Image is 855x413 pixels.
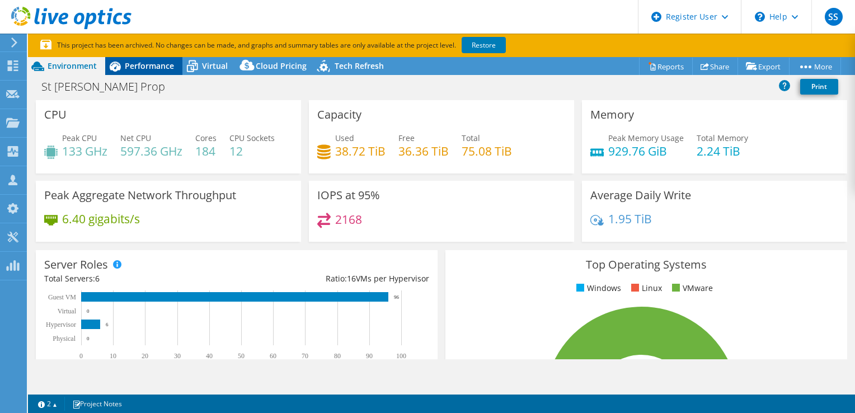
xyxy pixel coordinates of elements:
span: Virtual [202,60,228,71]
a: Share [692,58,738,75]
text: 10 [110,352,116,360]
text: 0 [87,336,90,341]
span: Performance [125,60,174,71]
a: Reports [639,58,693,75]
h3: Capacity [317,109,361,121]
a: More [789,58,841,75]
text: 6 [106,322,109,327]
a: Export [737,58,790,75]
h4: 2168 [335,213,362,226]
h4: 36.36 TiB [398,145,449,157]
p: This project has been archived. No changes can be made, and graphs and summary tables are only av... [40,39,589,51]
text: 50 [238,352,245,360]
li: Linux [628,282,662,294]
span: Cores [195,133,217,143]
text: Virtual [58,307,77,315]
span: Total Memory [697,133,748,143]
span: Peak Memory Usage [608,133,684,143]
h1: St [PERSON_NAME] Prop [36,81,182,93]
a: Restore [462,37,506,53]
svg: \n [755,12,765,22]
li: VMware [669,282,713,294]
h4: 597.36 GHz [120,145,182,157]
h4: 929.76 GiB [608,145,684,157]
span: Free [398,133,415,143]
text: 70 [302,352,308,360]
div: Ratio: VMs per Hypervisor [237,273,429,285]
span: 16 [347,273,356,284]
span: Cloud Pricing [256,60,307,71]
a: 2 [30,397,65,411]
text: 90 [366,352,373,360]
text: 0 [79,352,83,360]
text: Hypervisor [46,321,76,328]
text: Physical [53,335,76,342]
text: 60 [270,352,276,360]
li: Windows [574,282,621,294]
h3: Top Operating Systems [454,259,839,271]
text: 100 [396,352,406,360]
h4: 133 GHz [62,145,107,157]
h4: 184 [195,145,217,157]
h4: 2.24 TiB [697,145,748,157]
span: Tech Refresh [335,60,384,71]
span: Total [462,133,480,143]
span: Used [335,133,354,143]
span: SS [825,8,843,26]
a: Project Notes [64,397,130,411]
span: Peak CPU [62,133,97,143]
text: 0 [87,308,90,314]
div: Total Servers: [44,273,237,285]
h3: IOPS at 95% [317,189,380,201]
span: 6 [95,273,100,284]
span: Environment [48,60,97,71]
text: 30 [174,352,181,360]
h3: CPU [44,109,67,121]
h4: 1.95 TiB [608,213,652,225]
h4: 38.72 TiB [335,145,386,157]
text: 20 [142,352,148,360]
span: Net CPU [120,133,151,143]
h4: 6.40 gigabits/s [62,213,140,225]
text: Guest VM [48,293,76,301]
h4: 12 [229,145,275,157]
h3: Memory [590,109,634,121]
text: 40 [206,352,213,360]
span: CPU Sockets [229,133,275,143]
h3: Peak Aggregate Network Throughput [44,189,236,201]
h4: 75.08 TiB [462,145,512,157]
h3: Average Daily Write [590,189,691,201]
a: Print [800,79,838,95]
text: 80 [334,352,341,360]
h3: Server Roles [44,259,108,271]
text: 96 [394,294,400,300]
